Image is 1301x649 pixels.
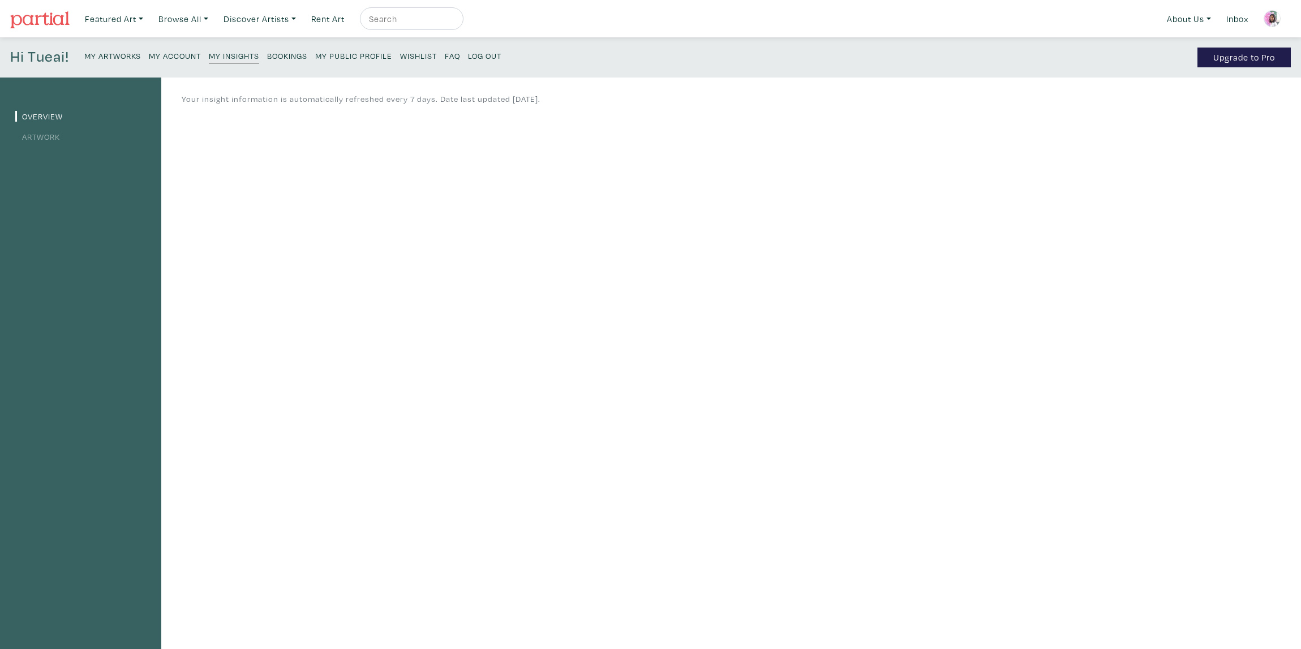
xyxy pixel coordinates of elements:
p: Your insight information is automatically refreshed every 7 days. Date last updated [DATE]. [182,93,540,105]
small: Log Out [468,50,501,61]
a: My Insights [209,48,259,63]
input: Search [368,12,453,26]
small: Wishlist [400,50,437,61]
a: Upgrade to Pro [1197,48,1291,67]
a: Wishlist [400,48,437,63]
a: Bookings [267,48,307,63]
a: Artwork [15,131,60,142]
a: My Public Profile [315,48,392,63]
a: Rent Art [306,7,350,31]
a: Discover Artists [218,7,301,31]
a: Inbox [1221,7,1253,31]
h4: Hi Tueai! [10,48,69,67]
a: My Account [149,48,201,63]
small: My Account [149,50,201,61]
a: Log Out [468,48,501,63]
a: My Artworks [84,48,141,63]
a: Browse All [153,7,213,31]
small: My Artworks [84,50,141,61]
a: FAQ [445,48,460,63]
small: My Public Profile [315,50,392,61]
a: Featured Art [80,7,148,31]
small: My Insights [209,50,259,61]
small: FAQ [445,50,460,61]
a: About Us [1162,7,1216,31]
a: Overview [15,111,63,122]
small: Bookings [267,50,307,61]
img: phpThumb.php [1264,10,1281,27]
